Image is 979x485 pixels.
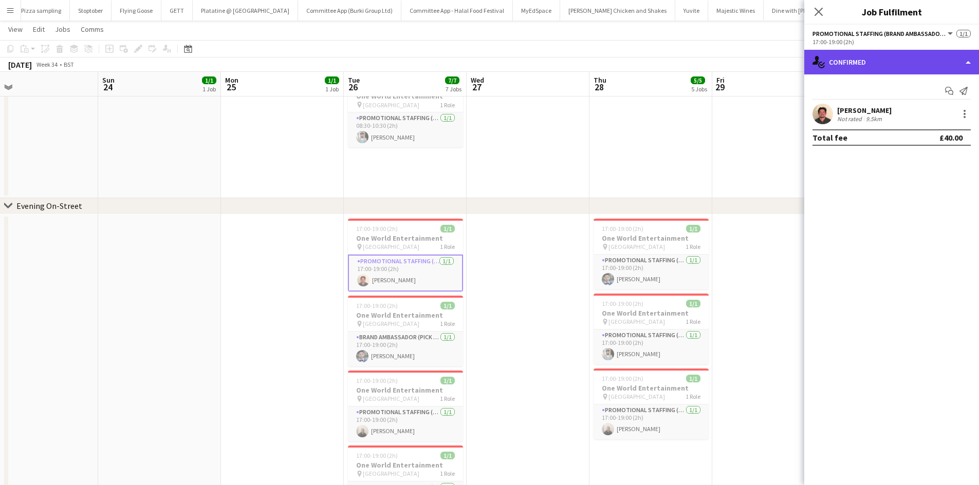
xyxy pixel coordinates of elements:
div: Not rated [837,115,864,123]
button: Dine with [PERSON_NAME] [764,1,851,21]
app-card-role: Promotional Staffing (Brand Ambassadors)1/117:00-19:00 (2h)[PERSON_NAME] [594,329,709,364]
span: Jobs [55,25,70,34]
h3: One World Entertainment [594,234,709,243]
div: 5 Jobs [691,85,707,93]
span: [GEOGRAPHIC_DATA] [608,243,665,250]
app-job-card: 08:30-10:30 (2h)1/1One World Entertainment [GEOGRAPHIC_DATA]1 RolePromotional Staffing (Brand Amb... [348,76,463,147]
span: 24 [101,81,115,93]
span: 17:00-19:00 (2h) [602,225,643,232]
app-job-card: 17:00-19:00 (2h)1/1One World Entertainment [GEOGRAPHIC_DATA]1 RolePromotional Staffing (Brand Amb... [594,219,709,289]
div: 17:00-19:00 (2h)1/1One World Entertainment [GEOGRAPHIC_DATA]1 RolePromotional Staffing (Brand Amb... [594,294,709,364]
button: Committee App (Burki Group Ltd) [298,1,401,21]
span: [GEOGRAPHIC_DATA] [363,101,419,109]
button: Flying Goose [112,1,161,21]
app-job-card: 17:00-19:00 (2h)1/1One World Entertainment [GEOGRAPHIC_DATA]1 RolePromotional Staffing (Brand Amb... [348,219,463,292]
span: 1 Role [440,101,455,109]
span: 1/1 [956,30,971,37]
span: Mon [225,75,238,85]
span: 26 [346,81,360,93]
app-card-role: Brand Ambassador (Pick up)1/117:00-19:00 (2h)[PERSON_NAME] [348,332,463,366]
app-job-card: 17:00-19:00 (2h)1/1One World Entertainment [GEOGRAPHIC_DATA]1 RolePromotional Staffing (Brand Amb... [348,371,463,441]
button: Committee App - Halal Food Festival [401,1,513,21]
span: Week 34 [34,61,60,68]
span: [GEOGRAPHIC_DATA] [608,393,665,400]
span: 28 [592,81,606,93]
h3: Job Fulfilment [804,5,979,18]
span: 1 Role [686,318,700,325]
span: 1 Role [686,243,700,250]
span: 1/1 [686,225,700,232]
span: 17:00-19:00 (2h) [356,452,398,459]
h3: One World Entertainment [594,383,709,393]
button: Platatine @ [GEOGRAPHIC_DATA] [193,1,298,21]
button: Promotional Staffing (Brand Ambassadors) [812,30,954,37]
h3: One World Entertainment [594,308,709,318]
span: 5/5 [691,76,705,84]
span: 1 Role [440,243,455,250]
span: [GEOGRAPHIC_DATA] [608,318,665,325]
div: Confirmed [804,50,979,74]
div: [PERSON_NAME] [837,106,892,115]
span: 27 [469,81,484,93]
div: 9.5km [864,115,884,123]
span: 1/1 [325,76,339,84]
app-job-card: 17:00-19:00 (2h)1/1One World Entertainment [GEOGRAPHIC_DATA]1 RoleBrand Ambassador (Pick up)1/117... [348,296,463,366]
button: [PERSON_NAME] Chicken and Shakes [560,1,675,21]
span: Fri [716,75,725,85]
span: 1 Role [440,320,455,327]
h3: One World Entertainment [348,385,463,395]
div: £40.00 [939,132,963,143]
span: 17:00-19:00 (2h) [356,377,398,384]
app-card-role: Promotional Staffing (Brand Ambassadors)1/117:00-19:00 (2h)[PERSON_NAME] [594,255,709,289]
div: 1 Job [325,85,339,93]
span: Thu [594,75,606,85]
button: GETT [161,1,193,21]
div: BST [64,61,74,68]
span: [GEOGRAPHIC_DATA] [363,243,419,250]
span: View [8,25,23,34]
span: 1/1 [686,300,700,307]
a: Jobs [51,23,75,36]
button: Yuvite [675,1,708,21]
div: 17:00-19:00 (2h) [812,38,971,46]
div: [DATE] [8,60,32,70]
span: Sun [102,75,115,85]
span: 1 Role [440,470,455,477]
span: Tue [348,75,360,85]
span: 1/1 [440,377,455,384]
span: 1/1 [686,375,700,382]
span: 17:00-19:00 (2h) [602,300,643,307]
div: 7 Jobs [446,85,461,93]
span: 7/7 [445,76,459,84]
button: Majestic Wines [708,1,764,21]
span: 29 [715,81,725,93]
span: Wed [471,75,484,85]
span: 17:00-19:00 (2h) [356,302,398,309]
span: 17:00-19:00 (2h) [356,225,398,232]
div: Total fee [812,132,847,143]
div: 1 Job [202,85,216,93]
button: MyEdSpace [513,1,560,21]
span: Promotional Staffing (Brand Ambassadors) [812,30,946,37]
span: 1 Role [440,395,455,402]
h3: One World Entertainment [348,234,463,243]
span: 1/1 [440,302,455,309]
span: 1/1 [202,76,216,84]
div: Evening On-Street [16,201,82,211]
span: 25 [224,81,238,93]
app-job-card: 17:00-19:00 (2h)1/1One World Entertainment [GEOGRAPHIC_DATA]1 RolePromotional Staffing (Brand Amb... [594,368,709,439]
span: 1/1 [440,452,455,459]
a: Comms [77,23,108,36]
a: Edit [29,23,49,36]
span: 1 Role [686,393,700,400]
span: [GEOGRAPHIC_DATA] [363,320,419,327]
span: 17:00-19:00 (2h) [602,375,643,382]
span: [GEOGRAPHIC_DATA] [363,470,419,477]
span: Comms [81,25,104,34]
app-card-role: Promotional Staffing (Brand Ambassadors)1/117:00-19:00 (2h)[PERSON_NAME] [348,255,463,292]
